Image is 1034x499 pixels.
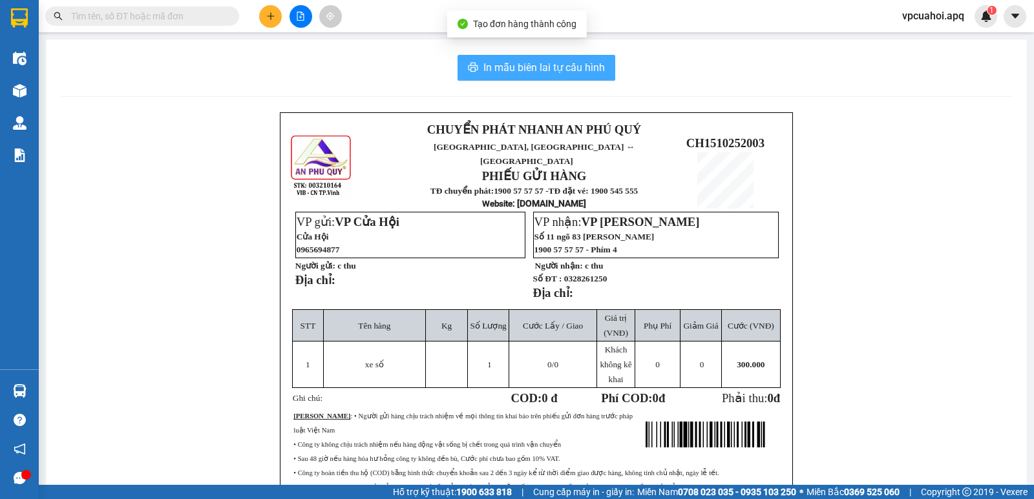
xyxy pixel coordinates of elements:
[456,487,512,497] strong: 1900 633 818
[296,12,305,21] span: file-add
[1009,10,1021,22] span: caret-down
[601,391,665,405] strong: Phí COD: đ
[71,9,224,23] input: Tìm tên, số ĐT hoặc mã đơn
[482,199,512,209] span: Website
[14,472,26,484] span: message
[989,6,994,15] span: 1
[774,391,780,405] span: đ
[511,391,558,405] strong: COD:
[441,321,452,331] span: Kg
[523,321,583,331] span: Cước Lấy / Giao
[534,245,617,254] span: 1900 57 57 57 - Phím 4
[844,487,900,497] strong: 0369 525 060
[427,123,641,136] strong: CHUYỂN PHÁT NHANH AN PHÚ QUÝ
[653,391,659,405] span: 0
[737,360,765,369] span: 300.000
[892,8,975,24] span: vpcuahoi.apq
[293,441,561,448] span: • Công ty không chịu trách nhiệm nếu hàng động vật sống bị chết trong quá trình vận chuyển
[494,186,548,196] strong: 1900 57 57 57 -
[547,360,552,369] span: 0
[487,360,492,369] span: 1
[297,215,399,229] span: VP gửi:
[326,12,335,21] span: aim
[564,274,607,283] span: 0328261250
[585,261,604,270] span: c thu
[293,469,719,476] span: • Công ty hoàn tiền thu hộ (COD) bằng hình thức chuyển khoản sau 2 đến 3 ngày kể từ thời điểm gia...
[549,186,638,196] strong: TĐ đặt vé: 1900 545 555
[962,487,971,496] span: copyright
[13,116,26,130] img: warehouse-icon
[293,412,633,434] span: : • Người gửi hàng chịu trách nhiệm về mọi thông tin khai báo trên phiếu gửi đơn hàng trước pháp ...
[259,5,282,28] button: plus
[1004,5,1026,28] button: caret-down
[337,261,356,270] span: c thu
[290,134,353,198] img: logo
[483,59,605,76] span: In mẫu biên lai tự cấu hình
[604,313,628,338] span: Giá trị (VNĐ)
[306,360,310,369] span: 1
[458,55,615,81] button: printerIn mẫu biên lai tự cấu hình
[533,274,562,283] strong: Số ĐT :
[473,19,576,29] span: Tạo đơn hàng thành công
[980,10,992,22] img: icon-new-feature
[683,321,718,331] span: Giảm Giá
[301,321,316,331] span: STT
[13,384,26,398] img: warehouse-icon
[358,321,390,331] span: Tên hàng
[582,215,700,229] span: VP [PERSON_NAME]
[799,489,803,494] span: ⚪️
[319,5,342,28] button: aim
[686,136,765,150] span: CH1510252003
[293,412,350,420] strong: [PERSON_NAME]
[470,321,507,331] span: Số Lượng
[434,142,635,166] span: [GEOGRAPHIC_DATA], [GEOGRAPHIC_DATA] ↔ [GEOGRAPHIC_DATA]
[522,485,523,499] span: |
[600,345,631,384] span: Khách không kê khai
[293,393,322,403] span: Ghi chú:
[767,391,773,405] span: 0
[468,62,478,74] span: printer
[678,487,796,497] strong: 0708 023 035 - 0935 103 250
[728,321,774,331] span: Cước (VNĐ)
[13,84,26,97] img: warehouse-icon
[458,19,468,29] span: check-circle
[644,321,671,331] span: Phụ Phí
[290,5,312,28] button: file-add
[54,12,63,21] span: search
[430,186,494,196] strong: TĐ chuyển phát:
[547,360,558,369] span: /0
[297,245,340,254] span: 0965694877
[14,443,26,455] span: notification
[295,261,335,270] strong: Người gửi:
[637,485,796,499] span: Miền Nam
[335,215,399,229] span: VP Cửa Hội
[393,485,512,499] span: Hỗ trợ kỹ thuật:
[909,485,911,499] span: |
[535,261,583,270] strong: Người nhận:
[655,360,660,369] span: 0
[542,391,557,405] span: 0 đ
[534,232,655,241] span: Số 11 ngõ 83 [PERSON_NAME]
[722,391,780,405] span: Phải thu:
[266,12,275,21] span: plus
[13,52,26,65] img: warehouse-icon
[533,485,634,499] span: Cung cấp máy in - giấy in:
[11,8,28,28] img: logo-vxr
[482,169,587,183] strong: PHIẾU GỬI HÀNG
[13,148,26,162] img: solution-icon
[534,215,700,229] span: VP nhận:
[297,232,329,241] span: Cửa Hội
[700,360,704,369] span: 0
[14,414,26,426] span: question-circle
[295,273,335,287] strong: Địa chỉ:
[482,198,586,209] strong: : [DOMAIN_NAME]
[807,485,900,499] span: Miền Bắc
[533,286,573,300] strong: Địa chỉ:
[293,455,560,462] span: • Sau 48 giờ nếu hàng hóa hư hỏng công ty không đền bù, Cước phí chưa bao gồm 10% VAT.
[987,6,997,15] sup: 1
[365,360,384,369] span: xe số
[293,484,680,491] span: • Hàng hóa không được người gửi kê khai giá trị đầy đủ mà bị hư hỏng hoặc thất lạc, công ty bồi t...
